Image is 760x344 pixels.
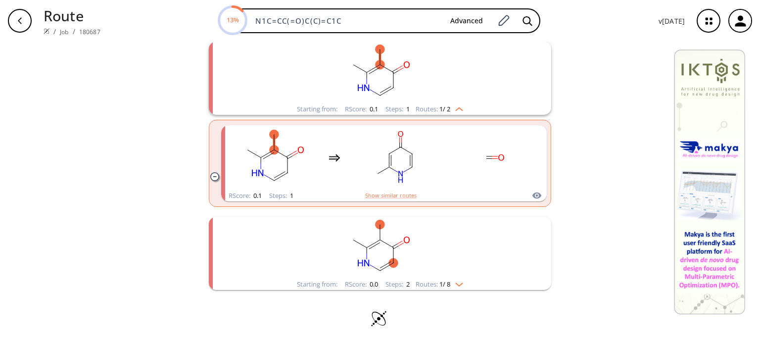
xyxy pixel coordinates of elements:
[385,106,410,112] div: Steps :
[345,281,378,288] div: RScore :
[350,127,439,189] svg: Cc1cc(=O)cc[nH]1
[79,28,100,36] a: 180687
[439,106,450,112] span: 1 / 2
[674,49,745,314] img: Banner
[368,280,378,289] span: 0.0
[450,103,463,111] img: Up
[416,281,463,288] div: Routes:
[229,193,262,199] div: RScore :
[297,106,337,112] div: Starting from:
[252,191,262,200] span: 0.1
[73,26,75,37] li: /
[60,28,68,36] a: Job
[442,12,491,30] button: Advanced
[53,26,56,37] li: /
[405,104,410,113] span: 1
[416,106,463,112] div: Routes:
[44,5,100,26] p: Route
[450,279,463,287] img: Down
[226,15,238,24] text: 13%
[269,193,293,199] div: Steps :
[659,16,685,26] p: v [DATE]
[345,106,378,112] div: RScore :
[385,281,410,288] div: Steps :
[288,191,293,200] span: 1
[251,42,509,103] svg: Cc1[nH]ccc(=O)c1C
[368,104,378,113] span: 0.1
[249,16,442,26] input: Enter SMILES
[230,127,319,189] svg: Cc1[nH]ccc(=O)c1C
[439,281,450,288] span: 1 / 8
[44,28,49,34] img: Spaya logo
[297,281,337,288] div: Starting from:
[251,217,509,279] svg: Cc1[nH]ccc(=O)c1C
[365,191,417,200] button: Show similar routes
[449,127,538,189] svg: C=O
[405,280,410,289] span: 2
